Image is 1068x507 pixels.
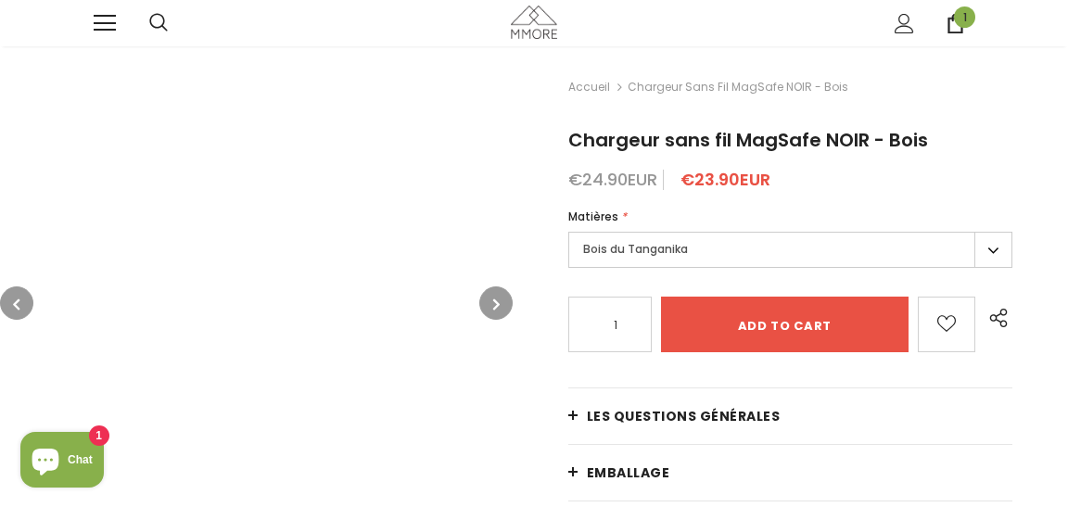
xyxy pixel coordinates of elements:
[680,168,770,191] span: €23.90EUR
[661,297,909,352] input: Add to cart
[954,6,975,28] span: 1
[568,127,928,153] span: Chargeur sans fil MagSafe NOIR - Bois
[511,6,557,38] img: Cas MMORE
[568,168,657,191] span: €24.90EUR
[568,76,610,98] a: Accueil
[568,232,1012,268] label: Bois du Tanganika
[587,407,781,425] span: Les questions générales
[628,76,848,98] span: Chargeur sans fil MagSafe NOIR - Bois
[568,388,1012,444] a: Les questions générales
[15,432,109,492] inbox-online-store-chat: Shopify online store chat
[946,14,965,33] a: 1
[568,209,618,224] span: Matières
